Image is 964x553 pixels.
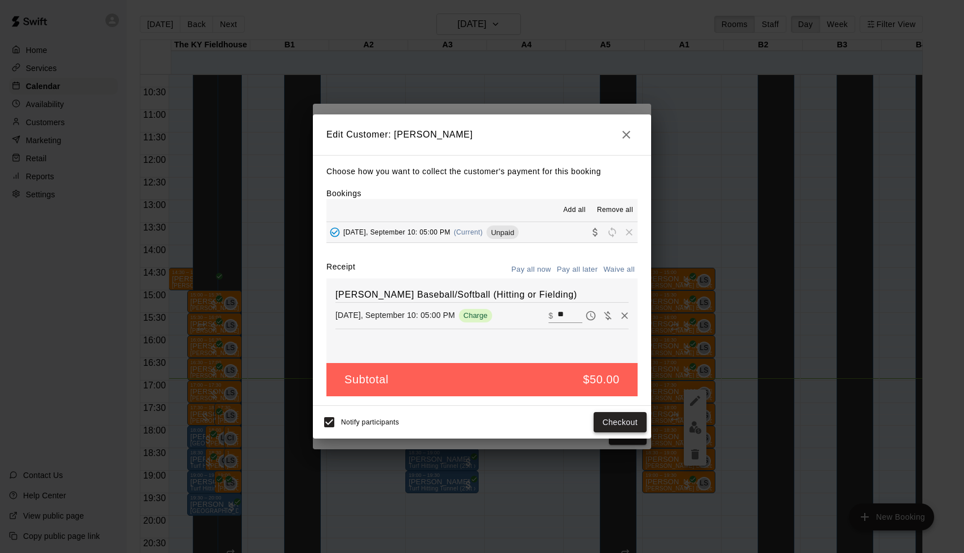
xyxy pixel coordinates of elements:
p: [DATE], September 10: 05:00 PM [335,309,455,321]
button: Remove [616,307,633,324]
button: Pay all later [554,261,601,278]
span: (Current) [454,228,483,236]
span: Add all [563,205,586,216]
p: $ [549,310,553,321]
span: Unpaid [487,228,519,237]
h5: Subtotal [344,372,388,387]
button: Add all [556,201,592,219]
button: Pay all now [508,261,554,278]
button: Remove all [592,201,638,219]
span: Charge [459,311,492,320]
span: Remove all [597,205,633,216]
span: Waive payment [599,310,616,320]
span: Reschedule [604,228,621,236]
button: Waive all [600,261,638,278]
span: [DATE], September 10: 05:00 PM [343,228,450,236]
button: Added - Collect Payment [326,224,343,241]
h5: $50.00 [583,372,620,387]
label: Bookings [326,189,361,198]
button: Added - Collect Payment[DATE], September 10: 05:00 PM(Current)UnpaidCollect paymentRescheduleRemove [326,222,638,243]
label: Receipt [326,261,355,278]
span: Collect payment [587,228,604,236]
h2: Edit Customer: [PERSON_NAME] [313,114,651,155]
button: Checkout [594,412,647,433]
span: Remove [621,228,638,236]
p: Choose how you want to collect the customer's payment for this booking [326,165,638,179]
h6: [PERSON_NAME] Baseball/Softball (Hitting or Fielding) [335,287,629,302]
span: Pay later [582,310,599,320]
span: Notify participants [341,418,399,426]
